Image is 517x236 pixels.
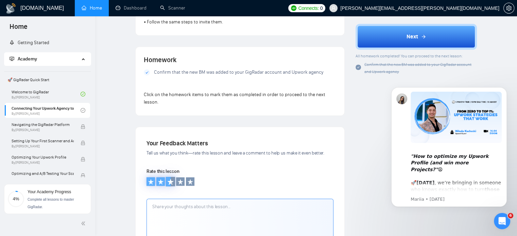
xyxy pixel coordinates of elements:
[494,213,510,229] iframe: Intercom live chat
[364,62,471,74] span: Confirm that the new BM was added to your GigRadar account and Upwork agency
[508,213,513,218] span: 6
[12,103,81,118] a: Connecting Your Upwork Agency to GigRadarBy[PERSON_NAME]
[356,24,477,50] button: Next
[81,220,88,227] span: double-left
[144,18,336,26] p: • Follow the same steps to invite them.
[160,5,185,11] a: searchScanner
[503,3,514,14] button: setting
[82,5,102,11] a: homeHome
[5,73,90,87] span: 🚀 GigRadar Quick Start
[407,33,418,41] span: Next
[331,6,336,11] span: user
[12,144,74,148] span: By [PERSON_NAME]
[144,92,325,105] span: Click on the homework items to mark them as completed in order to proceed to the next lesson.
[504,5,514,11] span: setting
[81,124,85,129] span: lock
[356,65,361,70] span: check-circle
[12,138,74,144] span: Setting Up Your First Scanner and Auto-Bidder
[12,161,74,165] span: By [PERSON_NAME]
[144,55,336,65] h4: Homework
[12,170,74,177] span: Optimizing and A/B Testing Your Scanner for Better Results
[5,3,16,14] img: logo
[154,69,323,76] span: Confirm that the new BM was added to your GigRadar account and Upwork agency
[147,168,179,174] span: Rate this lesson
[147,150,324,156] span: Tell us what you think—rate this lesson and leave a comment to help us make it even better.
[10,56,14,61] span: fund-projection-screen
[28,198,74,209] span: Complete all lessons to master GigRadar.
[381,77,517,218] iframe: Intercom notifications message
[147,140,208,147] span: Your Feedback Matters
[503,5,514,11] a: setting
[81,173,85,178] span: lock
[116,5,147,11] a: dashboardDashboard
[356,54,463,58] span: All homework completed! You can proceed to the next lesson:
[291,5,296,11] img: upwork-logo.png
[28,189,71,194] span: Your Academy Progress
[81,157,85,162] span: lock
[81,108,85,113] span: check-circle
[12,154,74,161] span: Optimizing Your Upwork Profile
[10,40,49,46] a: rocketGetting Started
[12,87,81,102] a: Welcome to GigRadarBy[PERSON_NAME]
[320,4,323,12] span: 0
[12,177,74,181] span: By [PERSON_NAME]
[10,56,37,62] span: Academy
[81,141,85,145] span: lock
[12,128,74,132] span: By [PERSON_NAME]
[4,22,33,36] span: Home
[81,92,85,96] span: check-circle
[298,4,319,12] span: Connects:
[12,121,74,128] span: Navigating the GigRadar Platform
[8,197,24,201] span: 4%
[18,56,37,62] span: Academy
[4,36,91,50] li: Getting Started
